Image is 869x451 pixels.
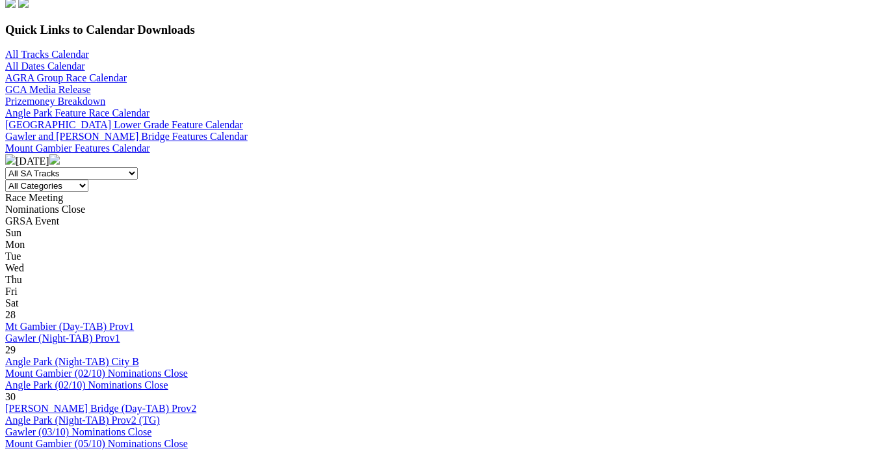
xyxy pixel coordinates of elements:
div: Wed [5,262,864,274]
a: Gawler (03/10) Nominations Close [5,426,151,437]
div: GRSA Event [5,215,864,227]
a: Gawler and [PERSON_NAME] Bridge Features Calendar [5,131,248,142]
a: AGRA Group Race Calendar [5,72,127,83]
a: [PERSON_NAME] Bridge (Day-TAB) Prov2 [5,403,196,414]
div: Thu [5,274,864,286]
div: Tue [5,251,864,262]
div: Race Meeting [5,192,864,204]
a: [GEOGRAPHIC_DATA] Lower Grade Feature Calendar [5,119,243,130]
a: Mount Gambier (02/10) Nominations Close [5,368,188,379]
div: [DATE] [5,154,864,167]
a: Angle Park (02/10) Nominations Close [5,379,168,390]
span: 29 [5,344,16,355]
a: Angle Park Feature Race Calendar [5,107,149,118]
div: Sun [5,227,864,239]
img: chevron-right-pager-white.svg [49,154,60,165]
a: All Dates Calendar [5,61,85,72]
a: GCA Media Release [5,84,91,95]
a: Angle Park (Night-TAB) Prov2 (TG) [5,415,160,426]
span: 28 [5,309,16,320]
img: chevron-left-pager-white.svg [5,154,16,165]
a: Mt Gambier (Day-TAB) Prov1 [5,321,134,332]
a: Prizemoney Breakdown [5,96,105,107]
a: Mount Gambier (05/10) Nominations Close [5,438,188,449]
div: Fri [5,286,864,297]
span: 30 [5,391,16,402]
a: Mount Gambier Features Calendar [5,143,150,154]
div: Nominations Close [5,204,864,215]
a: Angle Park (Night-TAB) City B [5,356,139,367]
a: All Tracks Calendar [5,49,89,60]
a: Gawler (Night-TAB) Prov1 [5,333,120,344]
h3: Quick Links to Calendar Downloads [5,23,864,37]
div: Sat [5,297,864,309]
div: Mon [5,239,864,251]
